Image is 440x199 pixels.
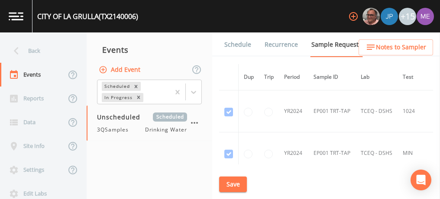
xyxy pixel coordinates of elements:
td: 1024 [398,90,433,132]
div: In Progress [102,93,134,102]
a: Recurrence [263,32,299,57]
td: EP001 TRT-TAP [308,90,356,132]
span: Notes to Sampler [376,42,426,53]
th: Test [398,64,433,90]
a: Forms [223,57,243,81]
div: Scheduled [102,82,131,91]
img: e2d790fa78825a4bb76dcb6ab311d44c [362,8,380,25]
div: Open Intercom Messenger [411,170,431,190]
div: +15 [399,8,416,25]
div: Events [87,39,212,61]
a: Schedule [223,32,252,57]
div: Remove Scheduled [131,82,141,91]
td: YR2024 [279,132,308,174]
td: EP001 TRT-TAP [308,132,356,174]
span: Scheduled [153,112,187,122]
img: logo [9,12,23,20]
td: MIN [398,132,433,174]
div: Joshua gere Paul [380,8,398,25]
th: Dup [239,64,259,90]
div: Remove In Progress [134,93,143,102]
th: Lab [356,64,398,90]
a: COC Details [374,32,411,57]
a: Sample Requests [310,32,363,57]
button: Add Event [97,62,144,78]
button: Save [219,177,247,193]
img: 41241ef155101aa6d92a04480b0d0000 [381,8,398,25]
a: UnscheduledScheduled3QSamplesDrinking Water [87,106,212,141]
td: TCEQ - DSHS [356,132,398,174]
td: YR2024 [279,90,308,132]
div: CITY OF LA GRULLA (TX2140006) [37,11,138,22]
th: Sample ID [308,64,356,90]
span: Unscheduled [97,112,146,122]
button: Notes to Sampler [359,39,433,55]
span: Drinking Water [145,126,187,134]
th: Trip [259,64,279,90]
img: d4d65db7c401dd99d63b7ad86343d265 [417,8,434,25]
td: TCEQ - DSHS [356,90,398,132]
div: Mike Franklin [362,8,380,25]
th: Period [279,64,308,90]
span: 3QSamples [97,126,134,134]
